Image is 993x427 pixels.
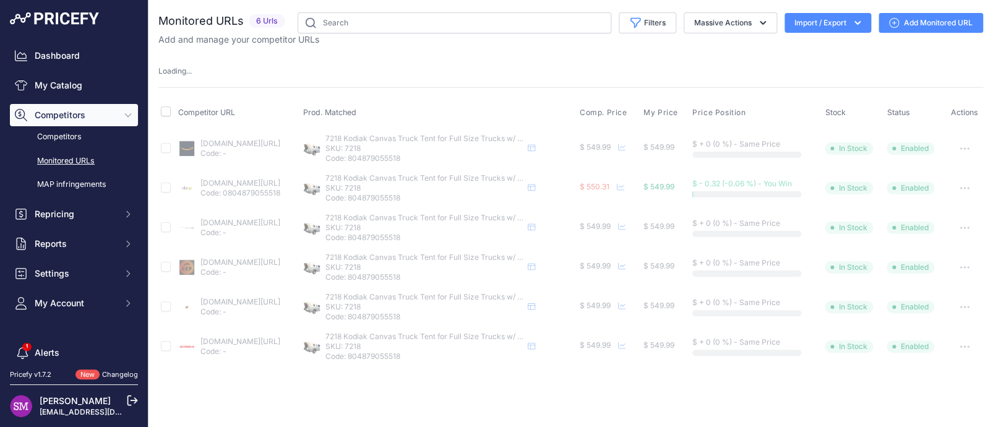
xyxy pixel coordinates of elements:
span: Price Position [692,108,746,118]
button: Price Position [692,108,748,118]
a: [EMAIL_ADDRESS][DOMAIN_NAME] [40,407,169,416]
span: $ - 0.32 (-0.06 %) - You Win [692,179,792,188]
span: Enabled [887,340,934,353]
button: Reports [10,233,138,255]
p: SKU: 7218 [325,223,523,233]
span: Actions [951,108,978,117]
button: Repricing [10,203,138,225]
span: $ 549.99 [580,142,611,152]
p: Code: 804879055518 [325,193,523,203]
span: Comp. Price [580,108,627,118]
p: Code: 804879055518 [325,153,523,163]
span: In Stock [825,340,873,353]
span: $ 550.31 [580,182,609,191]
button: My Account [10,292,138,314]
button: Import / Export [785,13,871,33]
span: 7218 Kodiak Canvas Truck Tent for Full Size Trucks w/ 8ft. Bed Length [325,252,569,262]
button: Massive Actions [684,12,777,33]
span: $ + 0 (0 %) - Same Price [692,258,780,267]
span: In Stock [825,222,873,234]
p: SKU: 7218 [325,183,523,193]
button: My Price [643,108,681,118]
span: 7218 Kodiak Canvas Truck Tent for Full Size Trucks w/ 8ft. Bed Length [325,173,569,183]
a: [DOMAIN_NAME][URL] [200,139,280,148]
a: [DOMAIN_NAME][URL] [200,218,280,227]
span: Enabled [887,142,934,155]
span: $ + 0 (0 %) - Same Price [692,139,780,149]
p: Code: - [200,149,280,158]
span: Enabled [887,261,934,274]
span: Reports [35,238,116,250]
p: Code: 804879055518 [325,312,523,322]
span: Status [887,108,909,117]
a: MAP infringements [10,174,138,196]
span: $ + 0 (0 %) - Same Price [692,298,780,307]
span: My Account [35,297,116,309]
button: Competitors [10,104,138,126]
span: Stock [825,108,845,117]
span: 7218 Kodiak Canvas Truck Tent for Full Size Trucks w/ 8ft. Bed Length [325,134,569,143]
span: $ + 0 (0 %) - Same Price [692,218,780,228]
span: In Stock [825,301,873,313]
p: SKU: 7218 [325,144,523,153]
a: Changelog [102,370,138,379]
button: Filters [619,12,676,33]
p: Add and manage your competitor URLs [158,33,319,46]
span: $ 549.99 [580,301,611,310]
h2: Monitored URLs [158,12,244,30]
span: $ + 0 (0 %) - Same Price [692,337,780,347]
img: Pricefy Logo [10,12,99,25]
a: My Catalog [10,74,138,97]
span: In Stock [825,182,873,194]
nav: Sidebar [10,45,138,411]
a: [DOMAIN_NAME][URL] [200,297,280,306]
p: Code: 0804879055518 [200,188,280,198]
span: Repricing [35,208,116,220]
span: Competitor URL [178,108,235,117]
span: 7218 Kodiak Canvas Truck Tent for Full Size Trucks w/ 8ft. Bed Length [325,292,569,301]
span: In Stock [825,142,873,155]
a: [DOMAIN_NAME][URL] [200,337,280,346]
span: $ 549.99 [580,261,611,270]
span: $ 549.99 [643,142,674,152]
span: Enabled [887,301,934,313]
div: Pricefy v1.7.2 [10,369,51,380]
p: Code: - [200,228,280,238]
span: Enabled [887,222,934,234]
span: 6 Urls [249,14,285,28]
span: $ 549.99 [643,261,674,270]
a: Competitors [10,126,138,148]
p: Code: - [200,307,280,317]
span: Prod. Matched [303,108,356,117]
a: Dashboard [10,45,138,67]
button: Comp. Price [580,108,630,118]
p: SKU: 7218 [325,302,523,312]
p: Code: - [200,347,280,356]
span: Competitors [35,109,116,121]
span: $ 549.99 [643,301,674,310]
span: Enabled [887,182,934,194]
span: $ 549.99 [580,340,611,350]
a: Alerts [10,342,138,364]
input: Search [298,12,611,33]
span: My Price [643,108,678,118]
span: $ 549.99 [580,222,611,231]
p: Code: - [200,267,280,277]
p: Code: 804879055518 [325,272,523,282]
a: Monitored URLs [10,150,138,172]
p: SKU: 7218 [325,262,523,272]
p: SKU: 7218 [325,342,523,352]
span: Loading [158,66,192,75]
a: [PERSON_NAME] [40,395,111,406]
a: Add Monitored URL [879,13,983,33]
span: $ 549.99 [643,340,674,350]
span: $ 549.99 [643,222,674,231]
a: [DOMAIN_NAME][URL] [200,178,280,188]
span: $ 549.99 [643,182,674,191]
span: 7218 Kodiak Canvas Truck Tent for Full Size Trucks w/ 8ft. Bed Length [325,213,569,222]
span: Settings [35,267,116,280]
p: Code: 804879055518 [325,233,523,243]
p: Code: 804879055518 [325,352,523,361]
a: [DOMAIN_NAME][URL] [200,257,280,267]
span: 7218 Kodiak Canvas Truck Tent for Full Size Trucks w/ 8ft. Bed Length [325,332,569,341]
